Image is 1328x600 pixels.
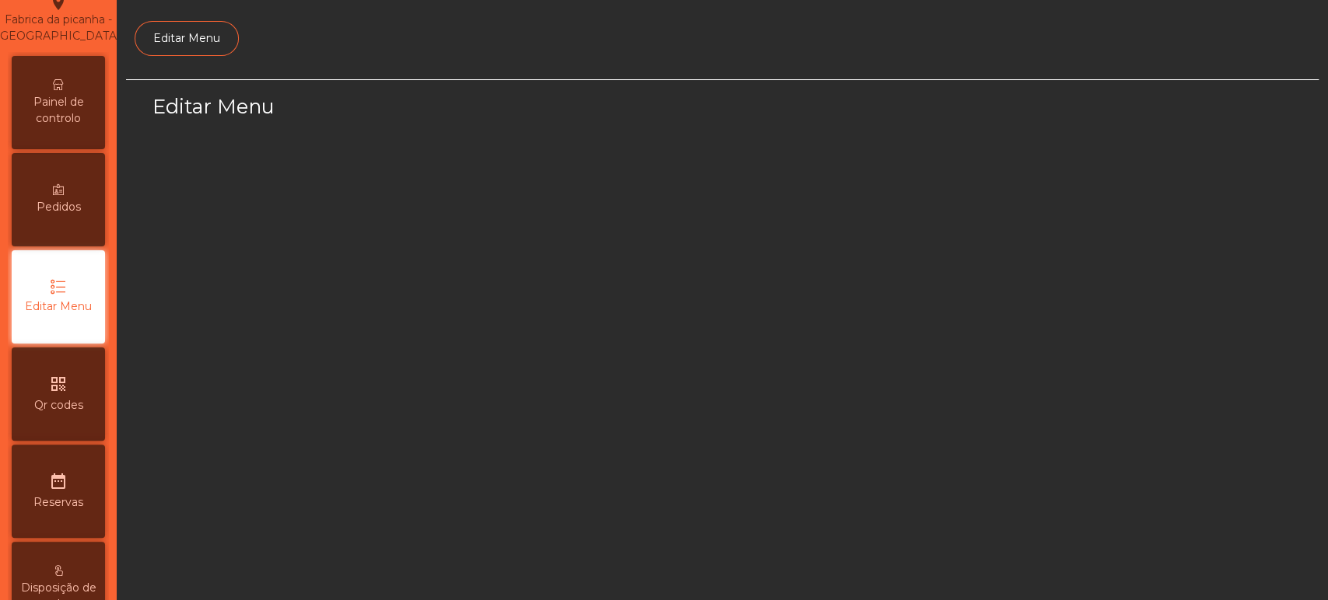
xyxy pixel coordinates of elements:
h3: Editar Menu [152,92,718,120]
i: date_range [49,472,68,490]
span: Editar Menu [25,298,92,315]
span: Reservas [33,494,83,511]
span: Qr codes [34,397,83,413]
span: Painel de controlo [16,94,101,127]
i: qr_code [49,375,68,393]
a: Editar Menu [135,21,239,56]
span: Pedidos [37,199,81,215]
